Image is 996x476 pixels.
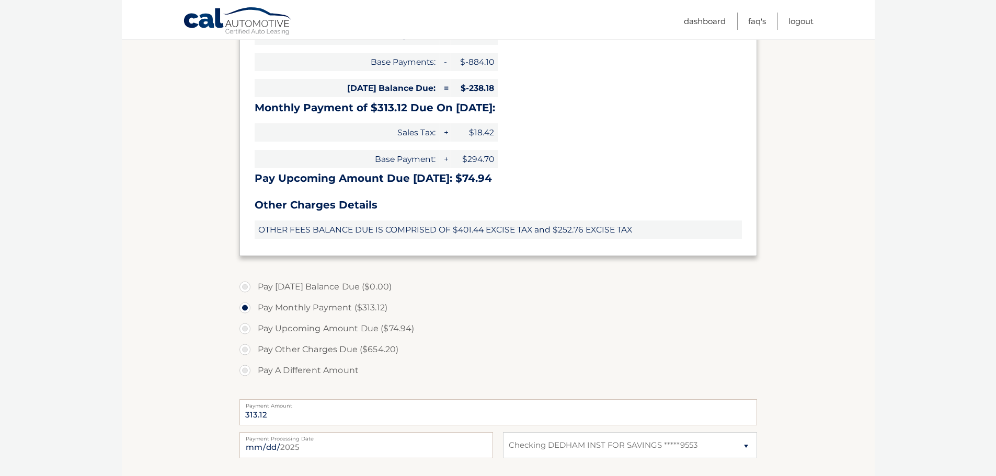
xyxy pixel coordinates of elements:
a: Cal Automotive [183,7,293,37]
input: Payment Amount [239,399,757,425]
span: Sales Tax: [255,123,440,142]
label: Pay Other Charges Due ($654.20) [239,339,757,360]
label: Pay [DATE] Balance Due ($0.00) [239,276,757,297]
a: Dashboard [684,13,726,30]
a: Logout [788,13,814,30]
label: Pay A Different Amount [239,360,757,381]
span: + [440,150,451,168]
span: $18.42 [451,123,498,142]
h3: Pay Upcoming Amount Due [DATE]: $74.94 [255,172,742,185]
span: Base Payments: [255,53,440,71]
span: + [440,123,451,142]
label: Payment Amount [239,399,757,408]
label: Pay Upcoming Amount Due ($74.94) [239,318,757,339]
h3: Monthly Payment of $313.12 Due On [DATE]: [255,101,742,114]
span: $294.70 [451,150,498,168]
span: $-238.18 [451,79,498,97]
label: Pay Monthly Payment ($313.12) [239,297,757,318]
span: OTHER FEES BALANCE DUE IS COMPRISED OF $401.44 EXCISE TAX and $252.76 EXCISE TAX [255,220,742,239]
label: Payment Processing Date [239,432,493,440]
input: Payment Date [239,432,493,458]
h3: Other Charges Details [255,199,742,212]
span: [DATE] Balance Due: [255,79,440,97]
span: Base Payment: [255,150,440,168]
span: = [440,79,451,97]
a: FAQ's [748,13,766,30]
span: $-884.10 [451,53,498,71]
span: - [440,53,451,71]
